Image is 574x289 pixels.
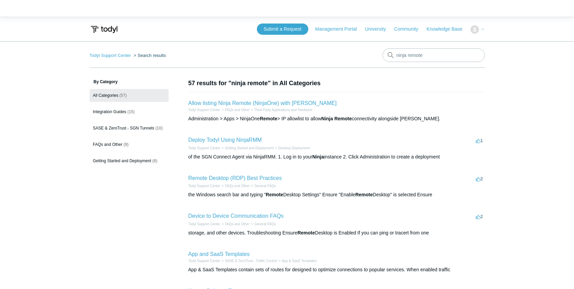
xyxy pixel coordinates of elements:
[132,53,166,58] li: Search results
[274,146,310,151] li: Desktop Deployment
[476,176,483,181] span: 2
[297,230,315,235] em: Remote
[188,183,220,188] li: Todyl Support Center
[220,107,249,112] li: FAQs and Other
[93,109,126,114] span: Integration Guides
[188,107,220,112] li: Todyl Support Center
[476,214,483,219] span: 2
[188,229,485,237] div: storage, and other devices. Troubleshooting Ensure Desktop is Enabled If you can ping or tracert ...
[188,191,485,198] div: the Windows search bar and typing " Desktop Settings" Ensure "Enable Desktop" is selected Ensure
[188,184,220,188] a: Todyl Support Center
[315,26,363,33] a: Management Portal
[476,138,483,143] span: 1
[188,259,220,263] a: Todyl Support Center
[278,146,310,150] a: Desktop Deployment
[90,79,169,85] h3: By Category
[426,26,469,33] a: Knowledge Base
[90,89,169,102] a: All Categories (57)
[383,48,485,62] input: Search
[250,107,312,112] li: Third Party Applications and Hardware
[90,138,169,151] a: FAQs and Other (9)
[188,137,262,143] a: Deploy Todyl Using NinjaRMM
[188,251,250,257] a: App and SaaS Templates
[188,146,220,151] li: Todyl Support Center
[225,146,274,150] a: Getting Started and Deployment
[321,116,352,121] em: Ninja Remote
[312,154,324,159] em: Ninja
[220,258,277,263] li: SASE & ZeroTrust - Traffic Control
[220,183,249,188] li: FAQs and Other
[254,184,276,188] a: General FAQs
[188,258,220,263] li: Todyl Support Center
[220,222,249,227] li: FAQs and Other
[257,24,308,35] a: Submit a Request
[225,184,249,188] a: FAQs and Other
[394,26,425,33] a: Community
[225,222,249,226] a: FAQs and Other
[93,126,154,131] span: SASE & ZeroTrust - SGN Tunnels
[93,158,151,163] span: Getting Started and Deployment
[188,222,220,227] li: Todyl Support Center
[188,222,220,226] a: Todyl Support Center
[188,153,485,161] div: of the SGN Connect Agent via NinjaRMM. 1. Log in to your instance 2. Click Administration to crea...
[124,142,129,147] span: (9)
[127,109,135,114] span: (15)
[225,108,249,112] a: FAQs and Other
[254,222,276,226] a: General FAQs
[90,154,169,167] a: Getting Started and Deployment (6)
[225,259,277,263] a: SASE & ZeroTrust - Traffic Control
[188,108,220,112] a: Todyl Support Center
[93,93,119,98] span: All Categories
[90,53,133,58] li: Todyl Support Center
[188,146,220,150] a: Todyl Support Center
[90,23,119,36] img: Todyl Support Center Help Center home page
[155,126,162,131] span: (10)
[188,175,282,181] a: Remote Desktop (RDP) Best Practices
[266,192,283,197] em: Remote
[355,192,373,197] em: Remote
[254,108,312,112] a: Third Party Applications and Hardware
[90,53,131,58] a: Todyl Support Center
[93,142,123,147] span: FAQs and Other
[282,259,317,263] a: App & SaaS Templates
[260,116,277,121] em: Remote
[365,26,392,33] a: University
[188,213,284,219] a: Device to Device Communication FAQs
[188,115,485,122] div: Administration > Apps > NinjaOne > IP allowlist to allow connectivity alongside [PERSON_NAME].
[152,158,157,163] span: (6)
[90,105,169,118] a: Integration Guides (15)
[220,146,274,151] li: Getting Started and Deployment
[188,79,485,88] h1: 57 results for "ninja remote" in All Categories
[277,258,317,263] li: App & SaaS Templates
[188,100,337,106] a: Allow listing Ninja Remote (NinjaOne) with [PERSON_NAME]
[250,183,276,188] li: General FAQs
[90,122,169,135] a: SASE & ZeroTrust - SGN Tunnels (10)
[120,93,127,98] span: (57)
[250,222,276,227] li: General FAQs
[188,266,485,273] div: App & SaaS Templates contain sets of routes for designed to optimize connections to popular servi...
